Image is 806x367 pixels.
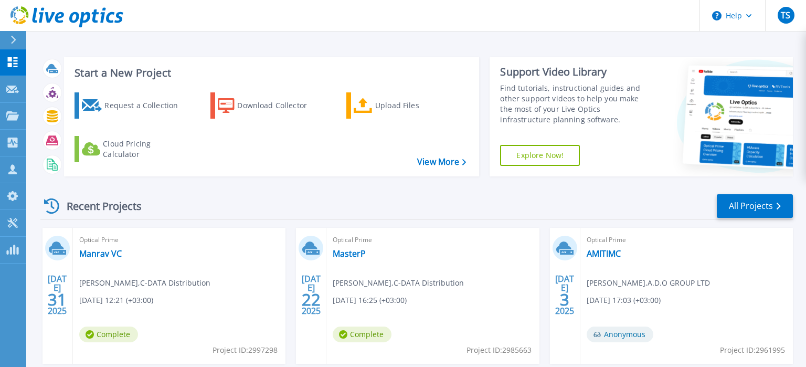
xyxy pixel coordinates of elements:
span: [DATE] 12:21 (+03:00) [79,295,153,306]
span: Anonymous [587,327,653,342]
a: View More [417,157,466,167]
div: [DATE] 2025 [47,276,67,314]
div: [DATE] 2025 [301,276,321,314]
div: Request a Collection [104,95,188,116]
div: Download Collector [237,95,321,116]
div: Upload Files [375,95,459,116]
a: All Projects [717,194,793,218]
span: Project ID: 2985663 [466,344,532,356]
a: Manrav VC [79,248,122,259]
span: Optical Prime [333,234,533,246]
span: Complete [333,327,391,342]
div: Recent Projects [40,193,156,219]
span: Optical Prime [79,234,279,246]
span: [DATE] 16:25 (+03:00) [333,295,407,306]
span: 22 [302,295,321,304]
a: Request a Collection [75,92,192,119]
span: Optical Prime [587,234,787,246]
div: Support Video Library [500,65,652,79]
span: Complete [79,327,138,342]
a: MasterP [333,248,366,259]
span: 31 [48,295,67,304]
span: Project ID: 2961995 [720,344,785,356]
a: Upload Files [346,92,463,119]
span: TS [781,11,790,19]
div: [DATE] 2025 [555,276,575,314]
span: [PERSON_NAME] , C-DATA Distribution [79,277,210,289]
span: Project ID: 2997298 [213,344,278,356]
span: [PERSON_NAME] , C-DATA Distribution [333,277,464,289]
a: Cloud Pricing Calculator [75,136,192,162]
span: [DATE] 17:03 (+03:00) [587,295,661,306]
a: Download Collector [210,92,327,119]
div: Cloud Pricing Calculator [103,139,187,160]
div: Find tutorials, instructional guides and other support videos to help you make the most of your L... [500,83,652,125]
a: Explore Now! [500,145,580,166]
h3: Start a New Project [75,67,466,79]
span: [PERSON_NAME] , A.D.O GROUP LTD [587,277,710,289]
span: 3 [560,295,569,304]
a: AMITIMC [587,248,621,259]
